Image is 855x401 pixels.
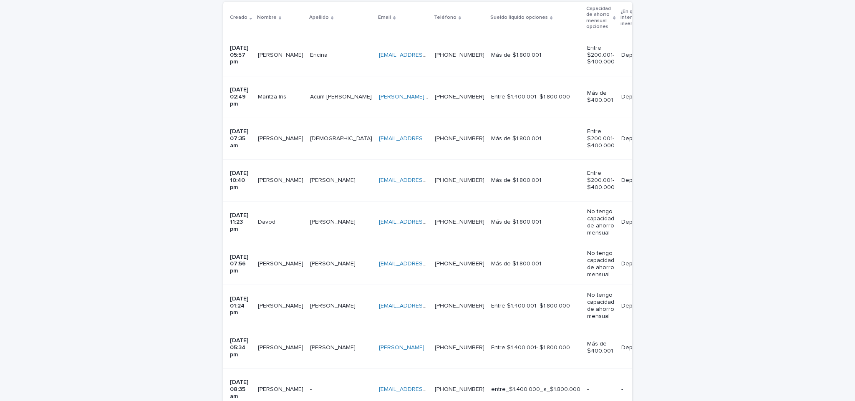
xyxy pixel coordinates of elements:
p: [DATE] 08:35 am [230,379,251,400]
a: [EMAIL_ADDRESS][DOMAIN_NAME] [379,52,473,58]
p: [DATE] 05:57 pm [230,45,251,66]
p: Davod [258,217,277,226]
p: Entre $200.001- $400.000 [587,128,615,149]
a: [PERSON_NAME][EMAIL_ADDRESS][DOMAIN_NAME] [379,94,519,100]
p: Entre $1.400.001- $1.800.000 [491,303,580,310]
p: - [310,384,313,393]
p: Departamentos [621,219,663,226]
p: [PERSON_NAME] [258,301,305,310]
p: Departamentos [621,303,663,310]
p: Encina [310,50,329,59]
a: [PHONE_NUMBER] [435,219,484,225]
p: Henriquez Mateluna [310,301,357,310]
p: No tengo capacidad de ahorro mensual [587,250,615,278]
p: [DATE] 01:24 pm [230,295,251,316]
a: [PHONE_NUMBER] [435,345,484,351]
p: - [621,386,663,393]
p: Departamentos [621,260,663,267]
a: [EMAIL_ADDRESS][DOMAIN_NAME] [379,219,473,225]
p: Entre $1.400.001- $1.800.000 [491,344,580,351]
p: Departamentos [621,52,663,59]
p: [PERSON_NAME] [258,134,305,142]
a: [PHONE_NUMBER] [435,52,484,58]
p: [DATE] 10:40 pm [230,170,251,191]
a: [PHONE_NUMBER] [435,177,484,183]
p: entre_$1.400.000_a_$1.800.000 [491,386,580,393]
p: [DATE] 11:23 pm [230,212,251,233]
a: [EMAIL_ADDRESS][PERSON_NAME][PERSON_NAME][DOMAIN_NAME] [379,136,564,141]
a: [PHONE_NUMBER] [435,94,484,100]
p: [PERSON_NAME] [258,259,305,267]
p: [PERSON_NAME] [310,217,357,226]
p: Entre $1.400.001- $1.800.000 [491,93,580,101]
p: [PERSON_NAME] [258,50,305,59]
p: Departamentos [621,135,663,142]
p: Capacidad de ahorro mensual opciones [586,4,611,32]
p: [DEMOGRAPHIC_DATA] [310,134,374,142]
a: [PHONE_NUMBER] [435,261,484,267]
a: [PERSON_NAME][EMAIL_ADDRESS][DOMAIN_NAME] [379,345,519,351]
a: [PHONE_NUMBER] [435,136,484,141]
p: Nombre [257,13,277,22]
p: Sueldo líquido opciones [490,13,548,22]
p: Teléfono [434,13,457,22]
p: Más de $400.001 [587,90,615,104]
p: [PERSON_NAME] [310,175,357,184]
p: Departamentos [621,177,663,184]
p: No tengo capacidad de ahorro mensual [587,208,615,236]
p: Más de $1.800.001 [491,52,580,59]
p: [PERSON_NAME] [310,259,357,267]
a: [EMAIL_ADDRESS][DOMAIN_NAME] [379,386,473,392]
p: Más de $1.800.001 [491,177,580,184]
p: Más de $400.001 [587,340,615,355]
p: ¿En qué estás interesado invertir? [620,7,659,28]
a: [PHONE_NUMBER] [435,386,484,392]
p: [PERSON_NAME] [258,175,305,184]
p: Maritza Iris [258,92,288,101]
p: Más de $1.800.001 [491,135,580,142]
p: Entre $200.001- $400.000 [587,45,615,66]
p: Más de $1.800.001 [491,260,580,267]
p: Apellido [309,13,329,22]
a: [EMAIL_ADDRESS][DOMAIN_NAME] [379,177,473,183]
p: Departamentos [621,344,663,351]
p: [DATE] 07:35 am [230,128,251,149]
a: [EMAIL_ADDRESS][DATE][DOMAIN_NAME] [379,303,491,309]
a: [EMAIL_ADDRESS][DOMAIN_NAME] [379,261,473,267]
p: Entre $200.001- $400.000 [587,170,615,191]
p: [DATE] 07:56 pm [230,254,251,275]
p: Acum Hinostroza [310,92,373,101]
p: [PERSON_NAME] [310,343,357,351]
a: [PHONE_NUMBER] [435,303,484,309]
p: Departamentos [621,93,663,101]
p: Email [378,13,391,22]
p: [DATE] 05:34 pm [230,337,251,358]
p: No tengo capacidad de ahorro mensual [587,292,615,320]
p: [DATE] 02:49 pm [230,86,251,107]
p: Creado [230,13,247,22]
p: [PERSON_NAME] [258,343,305,351]
p: - [587,386,615,393]
p: Más de $1.800.001 [491,219,580,226]
p: Hernan Muñoz [258,384,305,393]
